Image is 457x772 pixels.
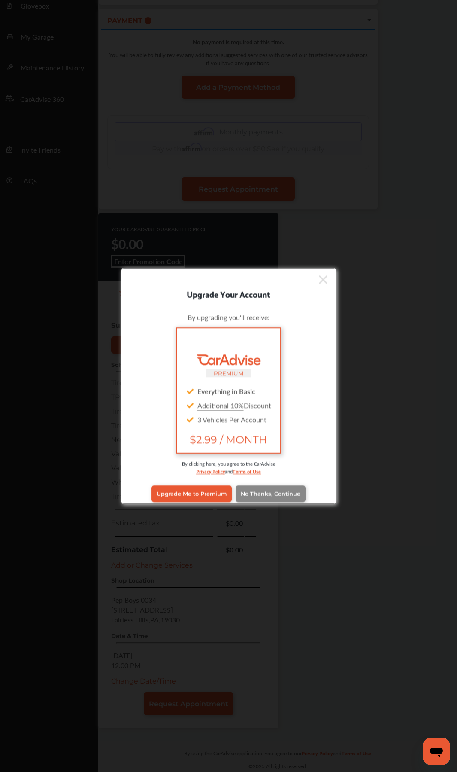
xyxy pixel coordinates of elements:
[151,485,232,502] a: Upgrade Me to Premium
[134,312,323,322] div: By upgrading you'll receive:
[241,491,300,497] span: No Thanks, Continue
[184,433,273,446] span: $2.99 / MONTH
[197,386,255,396] strong: Everything in Basic
[197,400,244,410] u: Additional 10%
[184,412,273,426] div: 3 Vehicles Per Account
[236,485,306,502] a: No Thanks, Continue
[233,467,261,475] a: Terms of Use
[214,369,244,376] small: PREMIUM
[197,400,271,410] span: Discount
[157,491,227,497] span: Upgrade Me to Premium
[423,738,450,765] iframe: Button to launch messaging window
[121,287,336,300] div: Upgrade Your Account
[196,467,225,475] a: Privacy Policy
[134,460,323,483] div: By clicking here, you agree to the CarAdvise and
